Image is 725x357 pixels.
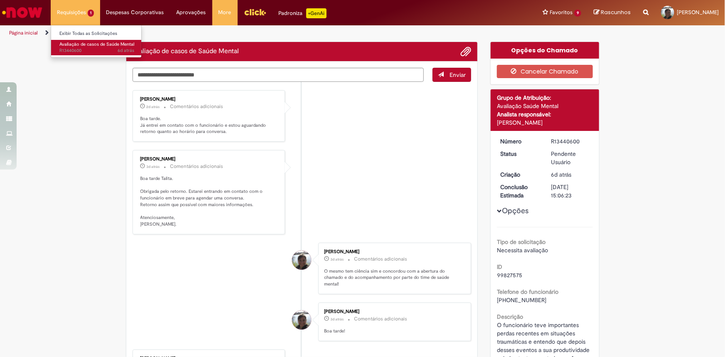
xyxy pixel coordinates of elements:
[279,8,327,18] div: Padroniza
[292,310,311,330] div: Talita Rodrigues Caldas
[497,296,546,304] span: [PHONE_NUMBER]
[551,170,590,179] div: 22/08/2025 15:53:26
[147,164,160,169] time: 25/08/2025 16:15:31
[306,8,327,18] p: +GenAi
[497,65,593,78] button: Cancelar Chamado
[497,118,593,127] div: [PERSON_NAME]
[551,150,590,166] div: Pendente Usuário
[170,163,224,170] small: Comentários adicionais
[551,137,590,145] div: R13440600
[494,150,545,158] dt: Status
[497,94,593,102] div: Grupo de Atribuição:
[140,116,279,135] p: Boa tarde. Já entrei em contato com o funcionário e estou aguardando retorno quanto ao horário pa...
[354,315,407,323] small: Comentários adicionais
[330,317,344,322] span: 3d atrás
[330,257,344,262] span: 3d atrás
[497,246,548,254] span: Necessita avaliação
[51,29,143,38] a: Exibir Todas as Solicitações
[147,104,160,109] span: 2d atrás
[147,104,160,109] time: 26/08/2025 16:15:57
[450,71,466,79] span: Enviar
[59,47,134,54] span: R13440600
[460,46,471,57] button: Adicionar anexos
[497,102,593,110] div: Avaliação Saúde Mental
[497,238,546,246] b: Tipo de solicitação
[51,40,143,55] a: Aberto R13440600 : Avaliação de casos de Saúde Mental
[133,48,239,55] h2: Avaliação de casos de Saúde Mental Histórico de tíquete
[494,137,545,145] dt: Número
[497,313,523,320] b: Descrição
[330,317,344,322] time: 25/08/2025 16:12:54
[324,268,462,288] p: O mesmo tem ciência sim e concordou com a abertura do chamado e do acompanhamento por parte do ti...
[140,157,279,162] div: [PERSON_NAME]
[88,10,94,17] span: 1
[57,8,86,17] span: Requisições
[59,41,134,47] span: Avaliação de casos de Saúde Mental
[219,8,231,17] span: More
[244,6,266,18] img: click_logo_yellow_360x200.png
[494,170,545,179] dt: Criação
[497,271,522,279] span: 99827575
[594,9,631,17] a: Rascunhos
[140,97,279,102] div: [PERSON_NAME]
[551,171,572,178] span: 6d atrás
[324,309,462,314] div: [PERSON_NAME]
[550,8,573,17] span: Favoritos
[140,175,279,228] p: Boa tarde Talita. Obrigada pelo retorno. Estarei entrando em contato com o funcionário em breve p...
[118,47,134,54] time: 22/08/2025 15:53:27
[494,183,545,199] dt: Conclusão Estimada
[324,249,462,254] div: [PERSON_NAME]
[354,256,407,263] small: Comentários adicionais
[677,9,719,16] span: [PERSON_NAME]
[1,4,44,21] img: ServiceNow
[330,257,344,262] time: 25/08/2025 16:13:26
[177,8,206,17] span: Aprovações
[6,25,477,41] ul: Trilhas de página
[491,42,599,59] div: Opções do Chamado
[118,47,134,54] span: 6d atrás
[106,8,164,17] span: Despesas Corporativas
[497,110,593,118] div: Analista responsável:
[147,164,160,169] span: 3d atrás
[170,103,224,110] small: Comentários adicionais
[51,25,142,58] ul: Requisições
[133,68,424,82] textarea: Digite sua mensagem aqui...
[292,251,311,270] div: Talita Rodrigues Caldas
[551,183,590,199] div: [DATE] 15:06:23
[601,8,631,16] span: Rascunhos
[551,171,572,178] time: 22/08/2025 15:53:26
[497,288,558,295] b: Telefone do funcionário
[324,328,462,335] p: Boa tarde!
[497,263,502,271] b: ID
[433,68,471,82] button: Enviar
[9,30,38,36] a: Página inicial
[574,10,581,17] span: 9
